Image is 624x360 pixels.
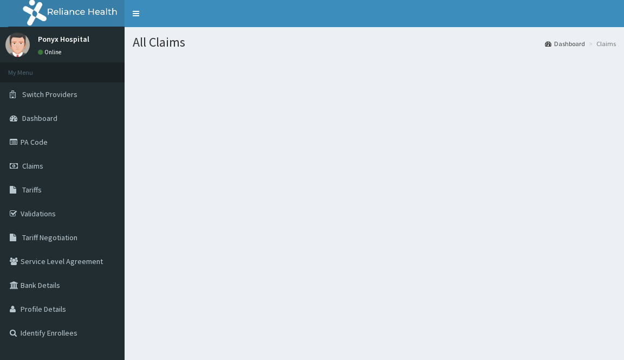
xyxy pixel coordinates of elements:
[545,39,585,48] a: Dashboard
[5,33,30,57] img: User Image
[22,161,43,171] span: Claims
[22,233,77,242] span: Tariff Negotiation
[22,89,77,99] span: Switch Providers
[22,113,57,123] span: Dashboard
[38,48,64,56] a: Online
[38,35,89,43] p: Ponyx Hospital
[133,35,616,49] h1: All Claims
[22,185,42,195] span: Tariffs
[586,39,616,48] li: Claims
